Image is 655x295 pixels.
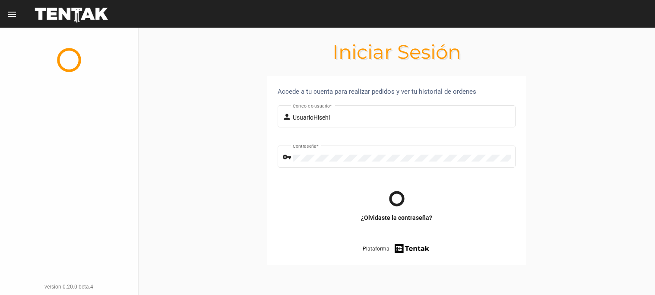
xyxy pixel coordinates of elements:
[393,243,430,254] img: tentak-firm.png
[138,45,655,59] h1: Iniciar Sesión
[7,282,131,291] div: version 0.20.0-beta.4
[7,9,17,19] mat-icon: menu
[363,244,389,253] span: Plataforma
[361,213,432,222] a: ¿Olvidaste la contraseña?
[282,112,293,122] mat-icon: person
[363,243,430,254] a: Plataforma
[278,86,516,97] div: Accede a tu cuenta para realizar pedidos y ver tu historial de ordenes
[282,152,293,162] mat-icon: vpn_key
